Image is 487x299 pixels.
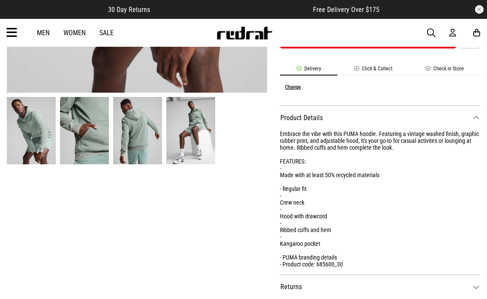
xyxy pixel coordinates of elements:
img: Puma Class Washed Hoodie in Green [113,97,162,165]
a: Men [37,29,50,37]
li: Check in Store [409,66,480,76]
iframe: Customer reviews powered by Trustpilot [167,5,296,14]
img: Puma Class Washed Hoodie in Green [166,97,215,165]
span: 30 Day Returns [108,6,150,14]
a: Women [63,29,86,37]
dt: Product Details [280,106,480,130]
img: Puma Class Washed Hoodie in Green [7,97,56,165]
img: Puma Class Washed Hoodie in Green [60,97,109,165]
div: Embrace the vibe with this PUMA hoodie. Featuring a vintage washed finish, graphic rubber print, ... [280,130,480,268]
li: Delivery [280,66,337,76]
span: Free Delivery Over $175 [313,6,379,14]
button: Change [285,84,301,90]
a: Sale [99,29,114,37]
li: Click & Collect [337,66,409,76]
img: Redrat logo [216,27,273,39]
button: Open LiveChat chat widget [7,3,33,29]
